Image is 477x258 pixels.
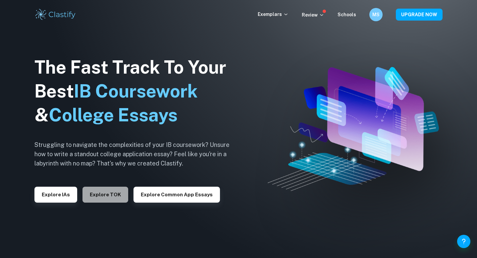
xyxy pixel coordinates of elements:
[34,140,240,168] h6: Struggling to navigate the complexities of your IB coursework? Unsure how to write a standout col...
[133,187,220,203] button: Explore Common App essays
[49,104,178,125] span: College Essays
[74,81,198,101] span: IB Coursework
[34,55,240,127] h1: The Fast Track To Your Best &
[34,8,77,21] img: Clastify logo
[372,11,380,18] h6: MS
[34,191,77,197] a: Explore IAs
[396,9,443,21] button: UPGRADE NOW
[133,191,220,197] a: Explore Common App essays
[34,187,77,203] button: Explore IAs
[268,67,439,191] img: Clastify hero
[82,191,128,197] a: Explore TOK
[82,187,128,203] button: Explore TOK
[338,12,356,17] a: Schools
[302,11,324,19] p: Review
[369,8,383,21] button: MS
[258,11,289,18] p: Exemplars
[457,235,470,248] button: Help and Feedback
